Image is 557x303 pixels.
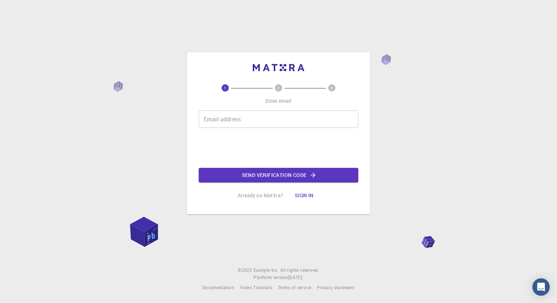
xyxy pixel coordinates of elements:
div: Open Intercom Messenger [532,278,550,296]
a: Documentation [202,284,234,291]
button: Send verification code [199,168,358,182]
span: Documentation [202,284,234,290]
span: [DATE] . [288,274,304,280]
span: Video Tutorials [240,284,272,290]
a: Video Tutorials [240,284,272,291]
span: Exabyte Inc. [253,267,279,273]
p: Already on Mat3ra? [238,192,283,199]
a: Exabyte Inc. [253,267,279,274]
span: Platform version [253,274,288,281]
a: Privacy statement [317,284,355,291]
text: 3 [331,85,333,90]
span: Privacy statement [317,284,355,290]
p: Enter email [265,97,292,105]
span: Terms of service [278,284,311,290]
button: Sign in [289,188,319,203]
iframe: reCAPTCHA [223,134,334,162]
span: © 2025 [238,267,253,274]
span: All rights reserved. [280,267,319,274]
a: [DATE]. [288,274,304,281]
text: 1 [224,85,226,90]
text: 2 [277,85,280,90]
a: Terms of service [278,284,311,291]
